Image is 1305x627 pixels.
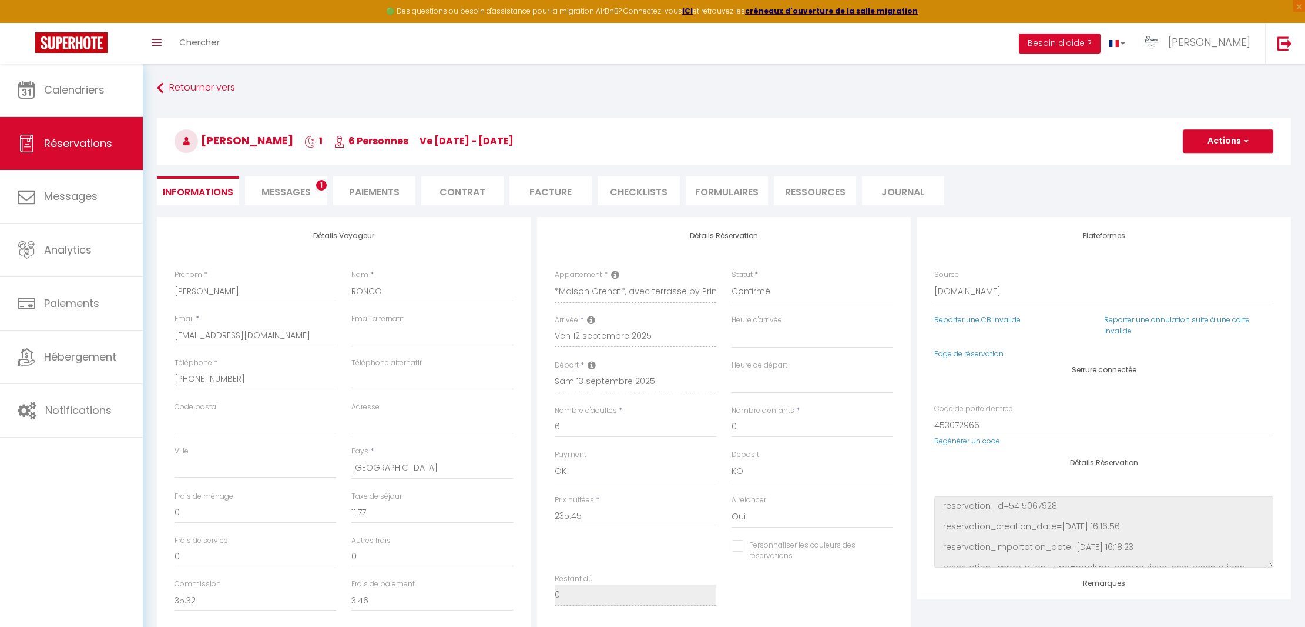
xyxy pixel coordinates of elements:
li: CHECKLISTS [598,176,680,205]
label: Nombre d'enfants [732,405,794,416]
label: Restant dû [555,573,593,585]
label: Statut [732,269,753,281]
label: Code postal [175,402,218,413]
img: ... [1143,34,1160,51]
label: Nom [351,269,368,281]
span: 1 [304,134,323,148]
label: Autres frais [351,535,391,546]
a: Retourner vers [157,78,1291,99]
label: Appartement [555,269,602,281]
li: Facture [509,176,592,205]
a: Reporter une CB invalide [934,315,1021,325]
span: 6 Personnes [334,134,408,148]
label: Taxe de séjour [351,491,402,502]
span: Messages [261,185,311,199]
li: Informations [157,176,239,205]
span: ve [DATE] - [DATE] [420,134,514,148]
h4: Détails Réservation [555,232,894,240]
h4: Plateformes [934,232,1273,240]
label: Téléphone alternatif [351,358,422,369]
label: Heure de départ [732,360,787,371]
h4: Détails Réservation [934,459,1273,467]
a: créneaux d'ouverture de la salle migration [745,6,918,16]
label: Email [175,313,194,325]
label: Arrivée [555,315,578,326]
a: Reporter une annulation suite à une carte invalide [1104,315,1250,336]
label: Prix nuitées [555,495,594,506]
h4: Remarques [934,579,1273,588]
img: Super Booking [35,32,108,53]
span: 1 [316,180,327,191]
button: Actions [1183,129,1273,153]
a: ... [PERSON_NAME] [1134,23,1265,64]
li: Ressources [774,176,856,205]
h4: Détails Voyageur [175,232,514,240]
label: Commission [175,579,221,590]
span: Calendriers [44,82,105,97]
li: Paiements [333,176,415,205]
label: Source [934,269,959,281]
span: Paiements [44,296,99,311]
li: FORMULAIRES [686,176,768,205]
label: Frais de ménage [175,491,233,502]
li: Contrat [421,176,504,205]
span: Hébergement [44,349,116,364]
label: Payment [555,449,586,461]
img: logout [1277,36,1292,51]
label: Téléphone [175,358,212,369]
span: Chercher [179,36,220,48]
a: Chercher [170,23,229,64]
span: [PERSON_NAME] [1168,35,1250,49]
label: Heure d'arrivée [732,315,782,326]
label: Nombre d'adultes [555,405,617,416]
label: Email alternatif [351,313,404,325]
a: Page de réservation [934,349,1004,359]
li: Journal [862,176,944,205]
label: Deposit [732,449,759,461]
label: Frais de service [175,535,228,546]
span: Réservations [44,136,112,151]
span: Notifications [45,403,112,418]
label: Prénom [175,269,202,281]
a: Regénérer un code [934,436,1000,446]
label: Code de porte d'entrée [934,403,1013,415]
label: Pays [351,446,368,457]
a: ICI [682,6,693,16]
span: Analytics [44,242,92,257]
label: Ville [175,446,189,457]
span: [PERSON_NAME] [175,133,293,148]
span: Messages [44,189,98,204]
label: Frais de paiement [351,579,415,590]
label: Adresse [351,402,380,413]
label: Départ [555,360,579,371]
h4: Serrure connectée [934,366,1273,374]
label: A relancer [732,495,766,506]
button: Besoin d'aide ? [1019,34,1101,54]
